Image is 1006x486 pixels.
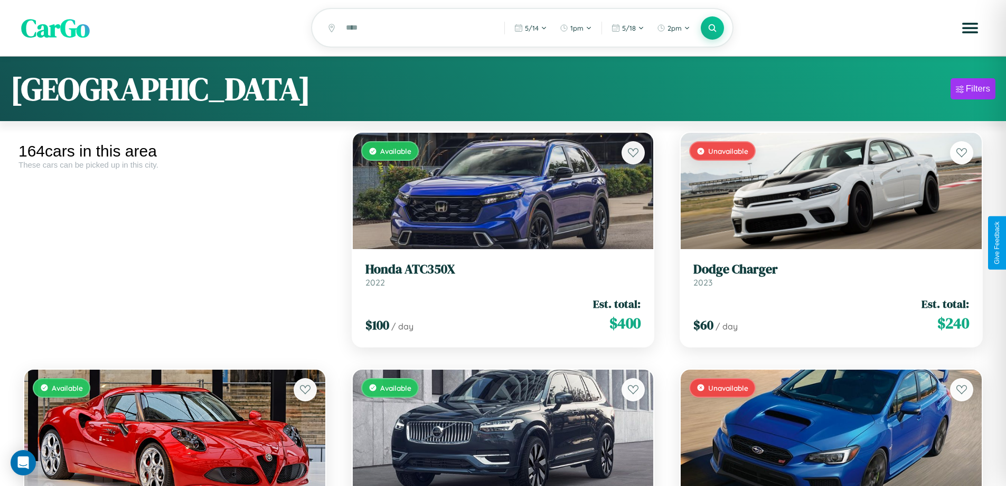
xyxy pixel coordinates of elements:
h1: [GEOGRAPHIC_DATA] [11,67,311,111]
span: / day [391,321,413,332]
div: Give Feedback [993,222,1001,264]
h3: Honda ATC350X [365,262,641,277]
button: 2pm [652,20,695,36]
span: $ 240 [937,313,969,334]
div: Filters [966,84,990,94]
span: Available [52,383,83,392]
span: 5 / 14 [525,24,539,32]
span: Available [380,146,411,155]
div: Open Intercom Messenger [11,450,36,475]
h3: Dodge Charger [693,262,969,277]
button: 1pm [554,20,597,36]
div: 164 cars in this area [18,142,331,160]
span: / day [716,321,738,332]
span: $ 60 [693,316,713,334]
span: 5 / 18 [622,24,636,32]
span: 2022 [365,277,385,288]
span: Available [380,383,411,392]
span: Est. total: [593,296,641,311]
div: These cars can be picked up in this city. [18,160,331,169]
a: Honda ATC350X2022 [365,262,641,288]
button: 5/18 [606,20,650,36]
button: Filters [951,78,995,99]
a: Dodge Charger2023 [693,262,969,288]
span: CarGo [21,11,90,45]
span: 2pm [667,24,682,32]
span: Est. total: [922,296,969,311]
span: Unavailable [708,146,748,155]
span: 1pm [570,24,584,32]
span: 2023 [693,277,712,288]
span: $ 100 [365,316,389,334]
button: 5/14 [509,20,552,36]
span: Unavailable [708,383,748,392]
button: Open menu [955,13,985,43]
span: $ 400 [609,313,641,334]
